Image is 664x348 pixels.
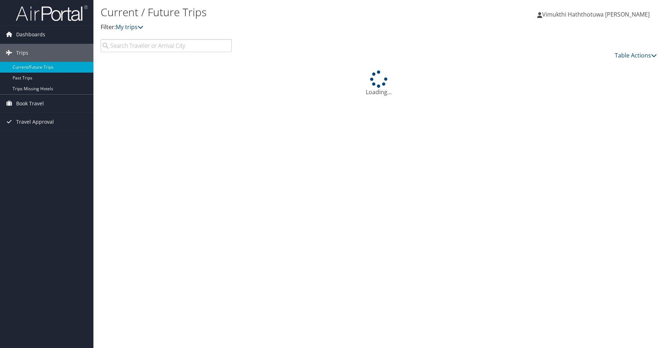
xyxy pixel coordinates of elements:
span: Trips [16,44,28,62]
a: Table Actions [615,51,657,59]
span: Book Travel [16,95,44,113]
img: airportal-logo.png [16,5,88,22]
p: Filter: [101,23,471,32]
a: Vimukthi Haththotuwa [PERSON_NAME] [537,4,657,25]
input: Search Traveler or Arrival City [101,39,232,52]
h1: Current / Future Trips [101,5,471,20]
span: Dashboards [16,26,45,43]
a: My trips [116,23,143,31]
span: Travel Approval [16,113,54,131]
span: Vimukthi Haththotuwa [PERSON_NAME] [542,10,650,18]
div: Loading... [101,70,657,96]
